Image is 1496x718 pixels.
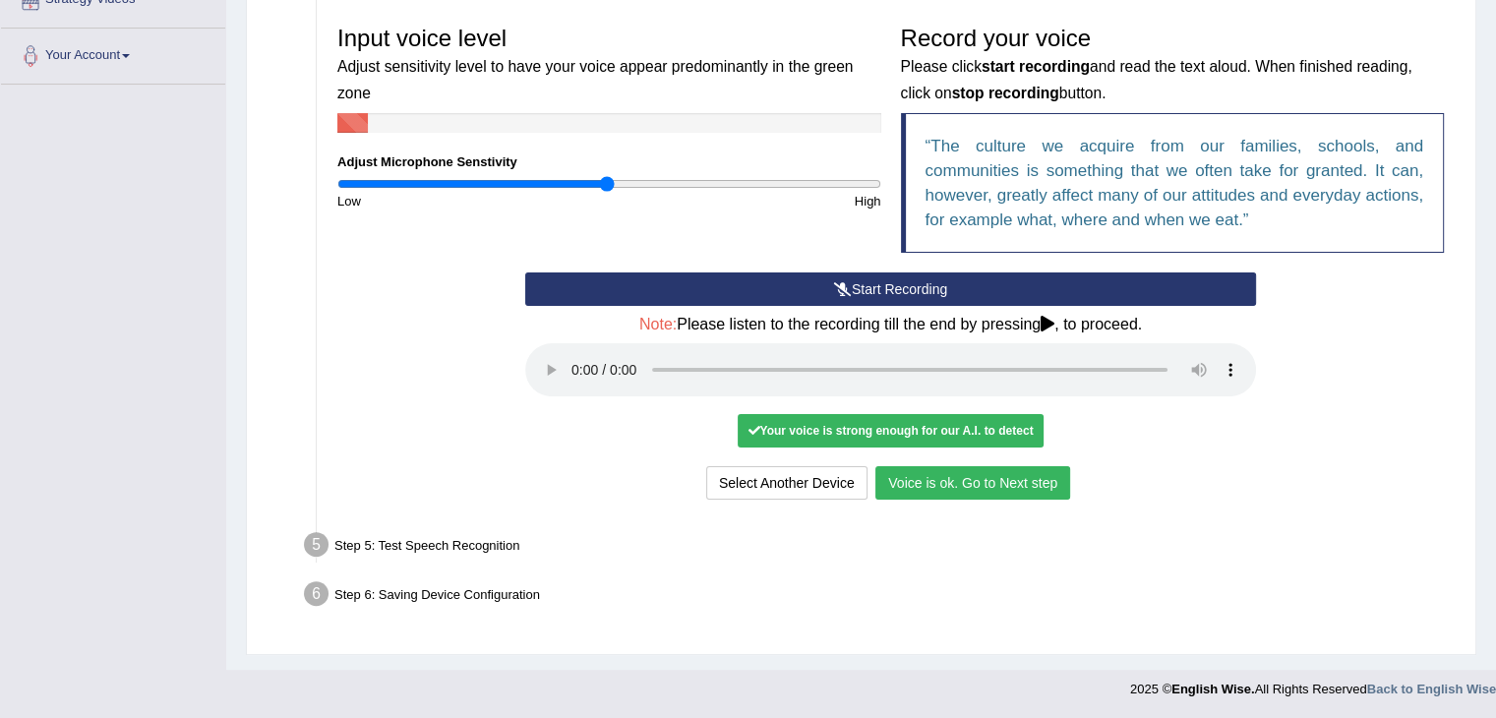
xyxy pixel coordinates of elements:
span: Note: [639,316,677,332]
a: Your Account [1,29,225,78]
h3: Input voice level [337,26,881,103]
h4: Please listen to the recording till the end by pressing , to proceed. [525,316,1256,333]
button: Select Another Device [706,466,868,500]
div: 2025 © All Rights Reserved [1130,670,1496,698]
button: Voice is ok. Go to Next step [875,466,1070,500]
div: Step 5: Test Speech Recognition [295,526,1466,569]
q: The culture we acquire from our families, schools, and communities is something that we often tak... [926,137,1424,229]
small: Please click and read the text aloud. When finished reading, click on button. [901,58,1412,100]
div: Your voice is strong enough for our A.I. to detect [738,414,1043,448]
label: Adjust Microphone Senstivity [337,152,517,171]
div: High [609,192,890,210]
b: start recording [982,58,1090,75]
div: Low [328,192,609,210]
strong: English Wise. [1171,682,1254,696]
b: stop recording [952,85,1059,101]
div: Step 6: Saving Device Configuration [295,575,1466,619]
h3: Record your voice [901,26,1445,103]
small: Adjust sensitivity level to have your voice appear predominantly in the green zone [337,58,853,100]
a: Back to English Wise [1367,682,1496,696]
button: Start Recording [525,272,1256,306]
